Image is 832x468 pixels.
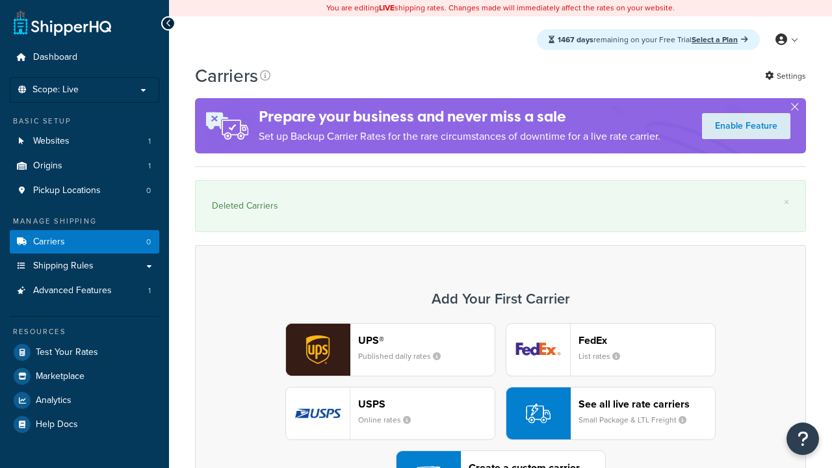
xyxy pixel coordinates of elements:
img: ups logo [286,324,350,376]
a: Carriers 0 [10,230,159,254]
span: Shipping Rules [33,261,94,272]
a: Marketplace [10,365,159,388]
span: Scope: Live [32,84,79,96]
a: Origins 1 [10,154,159,178]
span: Dashboard [33,52,77,63]
a: Test Your Rates [10,341,159,364]
small: Online rates [358,414,421,426]
a: Shipping Rules [10,254,159,278]
button: See all live rate carriersSmall Package & LTL Freight [506,387,716,440]
div: Resources [10,326,159,337]
li: Websites [10,129,159,153]
span: Pickup Locations [33,185,101,196]
span: Marketplace [36,371,84,382]
button: ups logoUPS®Published daily rates [285,323,495,376]
span: 1 [148,285,151,296]
a: Analytics [10,389,159,412]
li: Carriers [10,230,159,254]
button: fedEx logoFedExList rates [506,323,716,376]
header: USPS [358,398,495,410]
span: Websites [33,136,70,147]
span: Carriers [33,237,65,248]
span: Origins [33,161,62,172]
a: Websites 1 [10,129,159,153]
h4: Prepare your business and never miss a sale [259,106,660,127]
a: Enable Feature [702,113,790,139]
button: Open Resource Center [786,422,819,455]
a: Help Docs [10,413,159,436]
h3: Add Your First Carrier [209,291,792,307]
h1: Carriers [195,63,258,88]
a: Dashboard [10,45,159,70]
strong: 1467 days [558,34,593,45]
img: fedEx logo [506,324,570,376]
span: Test Your Rates [36,347,98,358]
img: icon-carrier-liverate-becf4550.svg [526,401,551,426]
header: UPS® [358,334,495,346]
li: Origins [10,154,159,178]
a: ShipperHQ Home [14,10,111,36]
img: usps logo [286,387,350,439]
span: 1 [148,161,151,172]
span: 1 [148,136,151,147]
a: Settings [765,67,806,85]
a: Pickup Locations 0 [10,179,159,203]
b: LIVE [379,2,395,14]
p: Set up Backup Carrier Rates for the rare circumstances of downtime for a live rate carrier. [259,127,660,146]
img: ad-rules-rateshop-fe6ec290ccb7230408bd80ed9643f0289d75e0ffd9eb532fc0e269fcd187b520.png [195,98,259,153]
span: 0 [146,237,151,248]
a: Advanced Features 1 [10,279,159,303]
span: Analytics [36,395,71,406]
span: Advanced Features [33,285,112,296]
small: Published daily rates [358,350,451,362]
div: Deleted Carriers [212,197,789,215]
li: Pickup Locations [10,179,159,203]
a: × [784,197,789,207]
span: 0 [146,185,151,196]
div: Basic Setup [10,116,159,127]
button: usps logoUSPSOnline rates [285,387,495,440]
a: Select a Plan [692,34,748,45]
div: Manage Shipping [10,216,159,227]
small: Small Package & LTL Freight [578,414,697,426]
header: FedEx [578,334,715,346]
div: remaining on your Free Trial [537,29,760,50]
header: See all live rate carriers [578,398,715,410]
span: Help Docs [36,419,78,430]
li: Advanced Features [10,279,159,303]
small: List rates [578,350,630,362]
